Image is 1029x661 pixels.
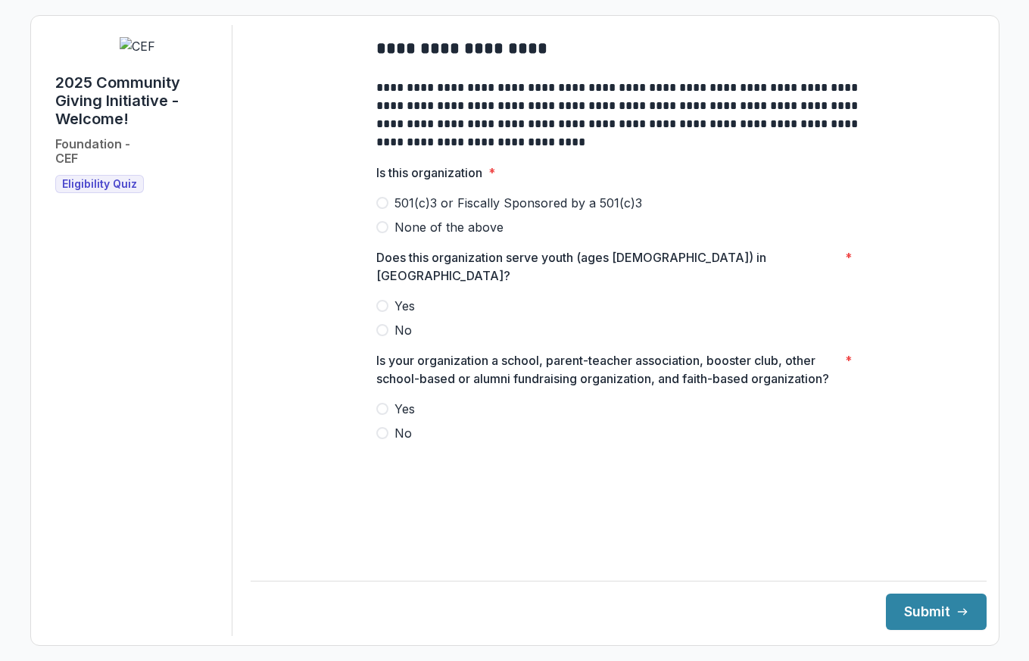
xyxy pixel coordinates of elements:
[394,400,415,418] span: Yes
[394,297,415,315] span: Yes
[394,194,642,212] span: 501(c)3 or Fiscally Sponsored by a 501(c)3
[62,178,137,191] span: Eligibility Quiz
[376,351,839,388] p: Is your organization a school, parent-teacher association, booster club, other school-based or al...
[886,594,987,630] button: Submit
[394,218,504,236] span: None of the above
[376,248,839,285] p: Does this organization serve youth (ages [DEMOGRAPHIC_DATA]) in [GEOGRAPHIC_DATA]?
[120,37,155,55] img: CEF
[394,321,412,339] span: No
[55,137,130,166] h2: Foundation - CEF
[376,164,482,182] p: Is this organization
[55,73,220,128] h1: 2025 Community Giving Initiative - Welcome!
[394,424,412,442] span: No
